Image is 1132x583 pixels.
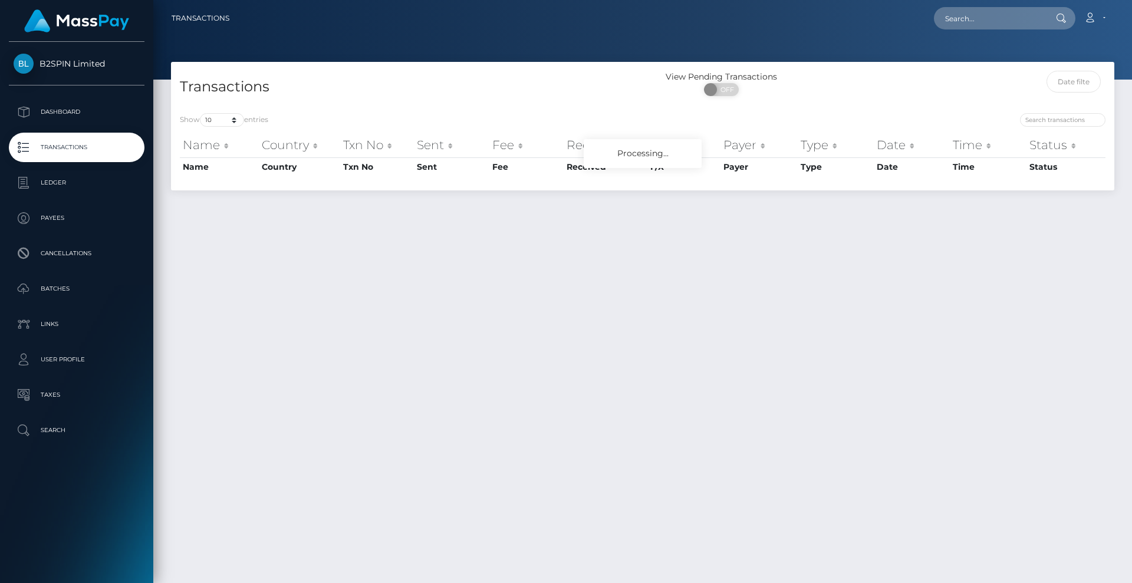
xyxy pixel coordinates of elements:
p: Dashboard [14,103,140,121]
th: Name [180,157,259,176]
span: OFF [710,83,740,96]
a: Taxes [9,380,144,410]
a: Cancellations [9,239,144,268]
th: Country [259,133,341,157]
th: Received [564,133,647,157]
a: Batches [9,274,144,304]
p: Ledger [14,174,140,192]
a: Transactions [9,133,144,162]
th: Time [950,133,1026,157]
a: Links [9,309,144,339]
th: Txn No [340,157,414,176]
div: View Pending Transactions [643,71,800,83]
th: Date [874,157,950,176]
th: Sent [414,133,489,157]
p: Payees [14,209,140,227]
th: Name [180,133,259,157]
p: Taxes [14,386,140,404]
th: Fee [489,133,564,157]
span: B2SPIN Limited [9,58,144,69]
div: Processing... [584,139,702,168]
th: Sent [414,157,489,176]
p: User Profile [14,351,140,368]
a: Payees [9,203,144,233]
input: Search transactions [1020,113,1105,127]
p: Transactions [14,139,140,156]
th: Time [950,157,1026,176]
input: Search... [934,7,1045,29]
th: Type [798,133,874,157]
img: MassPay Logo [24,9,129,32]
th: Type [798,157,874,176]
th: Status [1026,133,1105,157]
p: Links [14,315,140,333]
th: Date [874,133,950,157]
p: Cancellations [14,245,140,262]
th: Payer [720,133,798,157]
th: Txn No [340,133,414,157]
a: Transactions [172,6,229,31]
a: Ledger [9,168,144,197]
label: Show entries [180,113,268,127]
p: Batches [14,280,140,298]
th: Fee [489,157,564,176]
a: Dashboard [9,97,144,127]
img: B2SPIN Limited [14,54,34,74]
th: F/X [647,133,720,157]
select: Showentries [200,113,244,127]
th: Status [1026,157,1105,176]
th: Payer [720,157,798,176]
th: Received [564,157,647,176]
th: Country [259,157,341,176]
h4: Transactions [180,77,634,97]
a: Search [9,416,144,445]
input: Date filter [1047,71,1101,93]
a: User Profile [9,345,144,374]
p: Search [14,421,140,439]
